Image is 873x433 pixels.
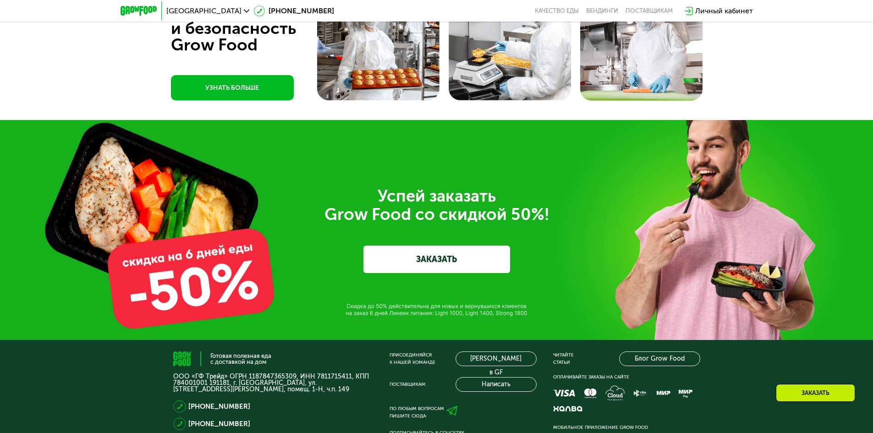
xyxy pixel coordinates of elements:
div: поставщикам [626,7,673,15]
div: По любым вопросам пишите сюда: [390,405,444,420]
a: [PERSON_NAME] в GF [456,351,537,366]
div: Оплачивайте заказы на сайте [553,373,700,381]
a: Блог Grow Food [619,351,700,366]
a: [PHONE_NUMBER] [188,401,250,412]
div: Личный кабинет [695,5,753,16]
div: Присоединяйся к нашей команде [390,351,435,366]
a: Качество еды [535,7,579,15]
a: [PHONE_NUMBER] [254,5,334,16]
span: [GEOGRAPHIC_DATA] [166,7,242,15]
div: Готовая полезная еда с доставкой на дом [210,353,271,365]
div: Успей заказать Grow Food со скидкой 50%! [180,187,693,224]
div: Заказать [776,384,855,402]
div: Поставщикам: [390,381,426,388]
a: УЗНАТЬ БОЛЬШЕ [171,75,294,100]
a: Вендинги [586,7,618,15]
a: [PHONE_NUMBER] [188,418,250,429]
div: Мобильное приложение Grow Food [553,424,700,431]
a: ЗАКАЗАТЬ [363,246,510,273]
div: Качество и безопасность Grow Food [171,4,330,53]
button: Написать [456,377,537,392]
div: Читайте статьи [553,351,574,366]
p: ООО «ГФ Трейд» ОГРН 1187847365309, ИНН 7811715411, КПП 784001001 191181, г. [GEOGRAPHIC_DATA], ул... [173,373,373,393]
